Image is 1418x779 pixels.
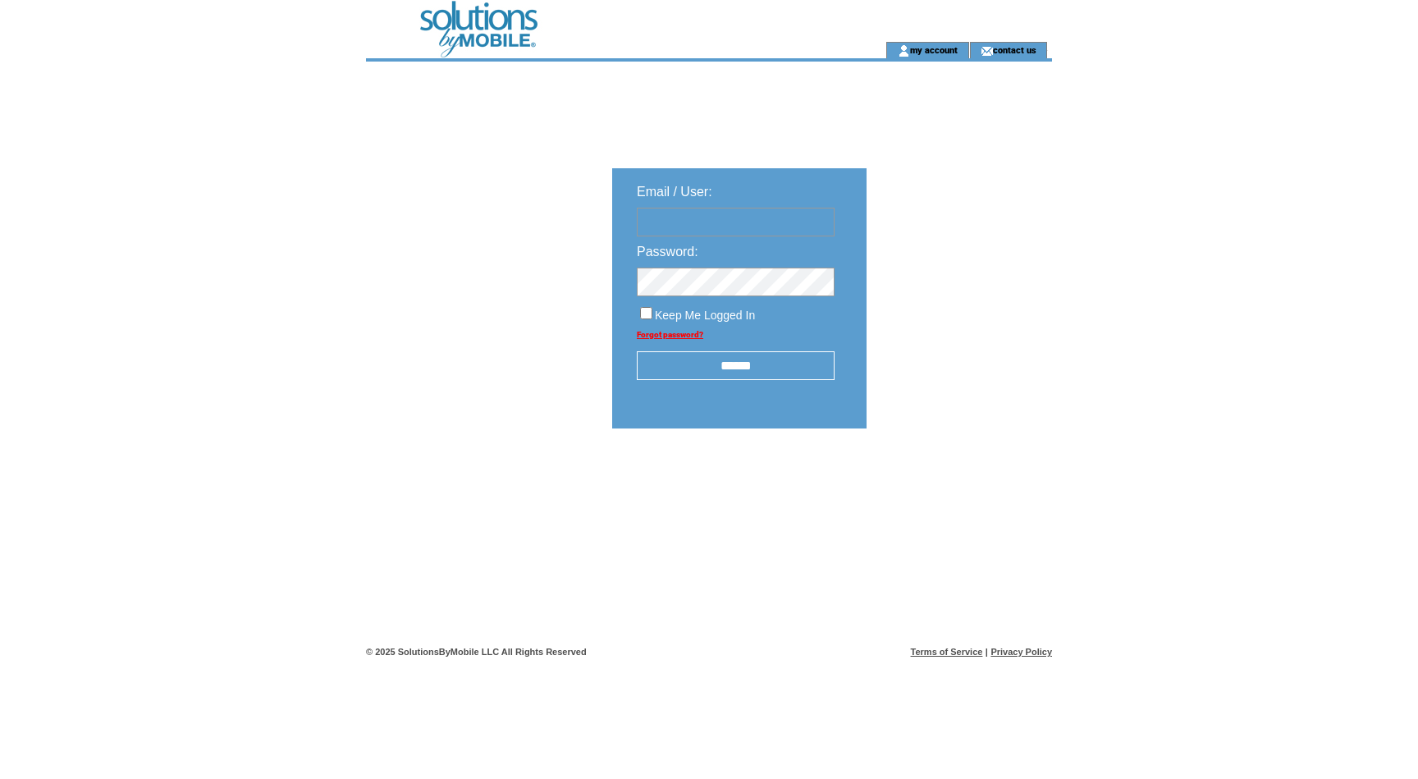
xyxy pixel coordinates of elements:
[986,647,988,657] span: |
[910,44,958,55] a: my account
[366,647,587,657] span: © 2025 SolutionsByMobile LLC All Rights Reserved
[914,470,996,490] img: transparent.png
[911,647,983,657] a: Terms of Service
[637,245,698,259] span: Password:
[981,44,993,57] img: contact_us_icon.gif
[898,44,910,57] img: account_icon.gif
[637,330,703,339] a: Forgot password?
[655,309,755,322] span: Keep Me Logged In
[637,185,712,199] span: Email / User:
[990,647,1052,657] a: Privacy Policy
[993,44,1036,55] a: contact us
